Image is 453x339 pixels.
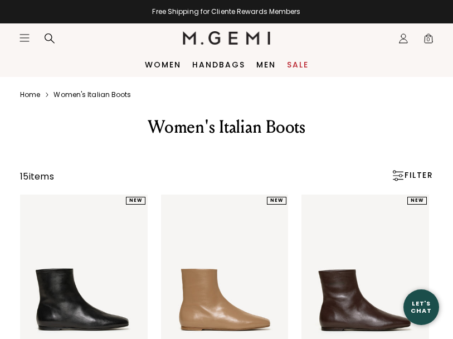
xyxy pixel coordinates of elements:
[267,197,286,205] div: NEW
[392,170,403,181] img: Open filters
[20,90,40,99] a: Home
[407,197,427,205] div: NEW
[126,197,145,205] div: NEW
[256,60,276,69] a: Men
[423,35,434,46] span: 0
[20,170,54,183] div: 15 items
[391,170,433,181] div: FILTER
[53,90,131,99] a: Women's italian boots
[183,31,270,45] img: M.Gemi
[33,116,420,138] div: Women's Italian Boots
[192,60,245,69] a: Handbags
[145,60,181,69] a: Women
[287,60,309,69] a: Sale
[19,32,30,43] button: Open site menu
[403,300,439,314] div: Let's Chat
